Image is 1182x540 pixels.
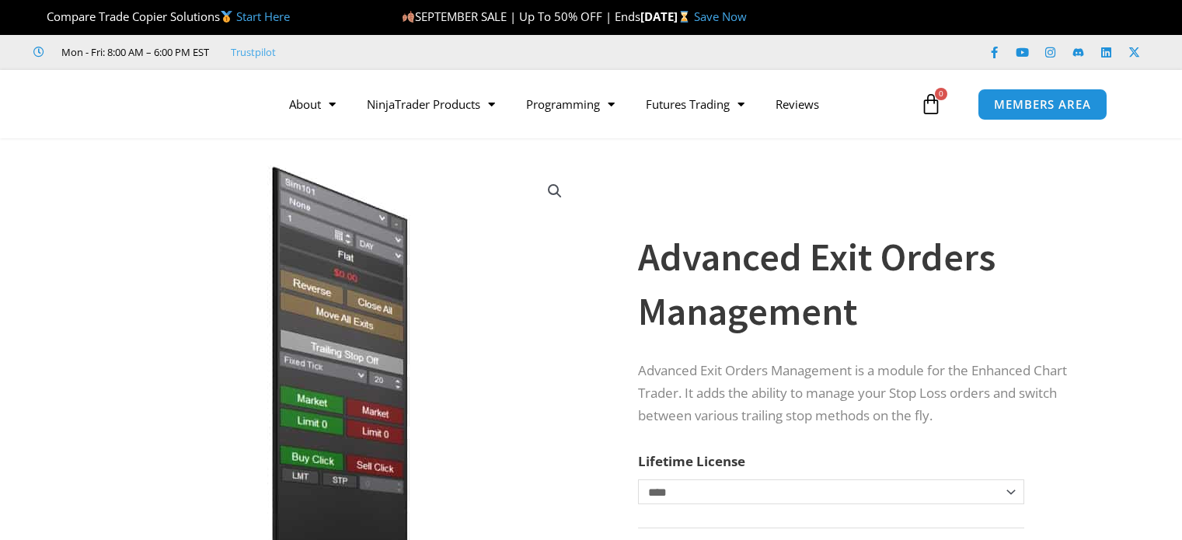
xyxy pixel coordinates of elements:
[274,86,351,122] a: About
[678,11,690,23] img: ⌛
[541,177,569,205] a: View full-screen image gallery
[640,9,694,24] strong: [DATE]
[403,11,414,23] img: 🍂
[638,452,745,470] label: Lifetime License
[274,86,916,122] nav: Menu
[638,230,1092,339] h1: Advanced Exit Orders Management
[638,512,662,523] a: Clear options
[897,82,965,127] a: 0
[58,76,225,132] img: LogoAI | Affordable Indicators – NinjaTrader
[935,88,947,100] span: 0
[511,86,630,122] a: Programming
[994,99,1091,110] span: MEMBERS AREA
[694,9,747,24] a: Save Now
[236,9,290,24] a: Start Here
[630,86,760,122] a: Futures Trading
[760,86,835,122] a: Reviews
[221,11,232,23] img: 🥇
[33,9,290,24] span: Compare Trade Copier Solutions
[351,86,511,122] a: NinjaTrader Products
[402,9,640,24] span: SEPTEMBER SALE | Up To 50% OFF | Ends
[638,360,1092,427] p: Advanced Exit Orders Management is a module for the Enhanced Chart Trader. It adds the ability to...
[58,43,209,61] span: Mon - Fri: 8:00 AM – 6:00 PM EST
[978,89,1107,120] a: MEMBERS AREA
[34,11,46,23] img: 🏆
[231,43,276,61] a: Trustpilot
